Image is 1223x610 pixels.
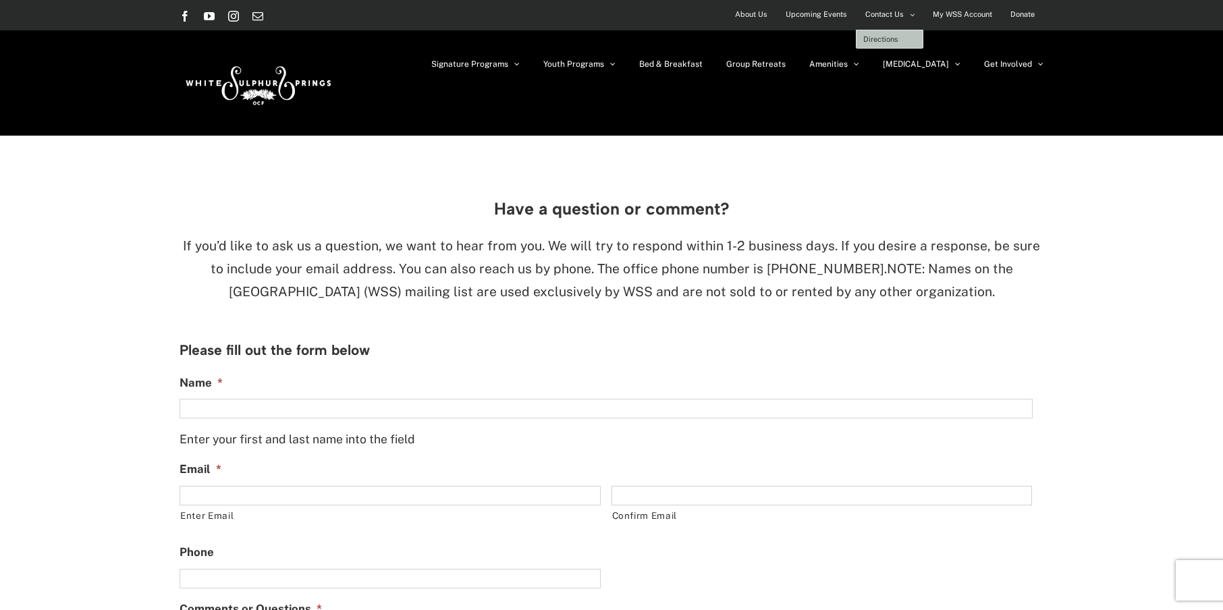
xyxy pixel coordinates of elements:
img: White Sulphur Springs Logo [180,51,335,115]
a: Bed & Breakfast [639,30,703,98]
span: Signature Programs [431,60,508,68]
span: About Us [735,5,767,24]
label: Phone [180,545,214,560]
a: Amenities [809,30,859,98]
a: Signature Programs [431,30,520,98]
span: Upcoming Events [786,5,847,24]
a: Youth Programs [543,30,616,98]
a: Group Retreats [726,30,786,98]
span: Directions [863,35,898,43]
a: Directions [857,30,923,48]
span: [MEDICAL_DATA] [883,60,949,68]
p: NOTE: Names on the [GEOGRAPHIC_DATA] (WSS) mailing list are used exclusively by WSS and are not s... [180,235,1043,303]
a: Get Involved [984,30,1043,98]
span: Contact Us [865,5,904,24]
a: [MEDICAL_DATA] [883,30,960,98]
span: If you’d like to ask us a question, we want to hear from you. We will try to respond within 1-2 b... [183,238,1040,276]
nav: Main Menu [431,30,1043,98]
span: Amenities [809,60,848,68]
label: Enter Email [180,506,601,526]
span: Group Retreats [726,60,786,68]
label: Confirm Email [612,506,1033,526]
span: Youth Programs [543,60,604,68]
span: Donate [1010,5,1035,24]
h3: Have a question or comment? [180,200,1043,218]
span: Bed & Breakfast [639,60,703,68]
div: Enter your first and last name into the field [180,418,1033,449]
h3: Please fill out the form below [180,341,1043,359]
label: Email [180,462,221,477]
label: Name [180,376,223,391]
span: My WSS Account [933,5,992,24]
span: Get Involved [984,60,1032,68]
